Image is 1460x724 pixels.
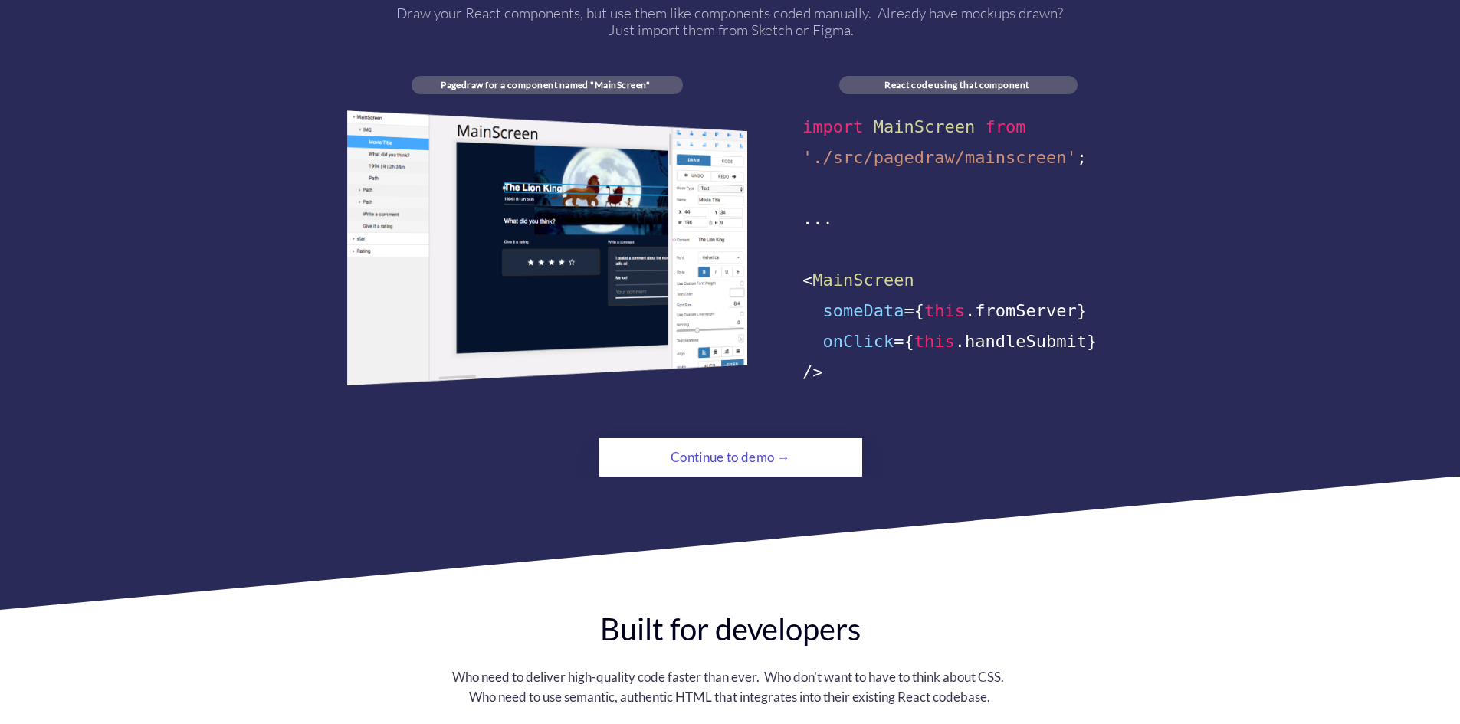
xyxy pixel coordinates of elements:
img: image.png [347,110,747,385]
div: < [802,265,1114,296]
a: Continue to demo → [599,438,862,477]
div: Continue to demo → [641,442,820,473]
span: import [802,117,863,136]
span: this [914,332,955,351]
span: MainScreen [812,270,914,290]
span: MainScreen [874,117,975,136]
div: Draw your React components, but use them like components coded manually. Already have mockups dra... [388,5,1074,38]
span: onClick [823,332,894,351]
div: Who need to deliver high-quality code faster than ever. Who don't want to have to think about CSS... [443,667,1015,706]
div: ... [802,204,1114,234]
div: /> [802,357,1114,388]
div: ; [802,143,1114,173]
div: ={ .fromServer} [802,296,1114,326]
div: Pagedraw for a component named "MainScreen" [412,79,680,90]
div: React code using that component [839,79,1074,90]
div: ={ .handleSubmit} [802,326,1114,357]
span: from [985,117,1025,136]
span: './src/pagedraw/mainscreen' [802,148,1077,167]
span: someData [823,301,904,320]
div: Built for developers [547,610,914,648]
span: this [924,301,965,320]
